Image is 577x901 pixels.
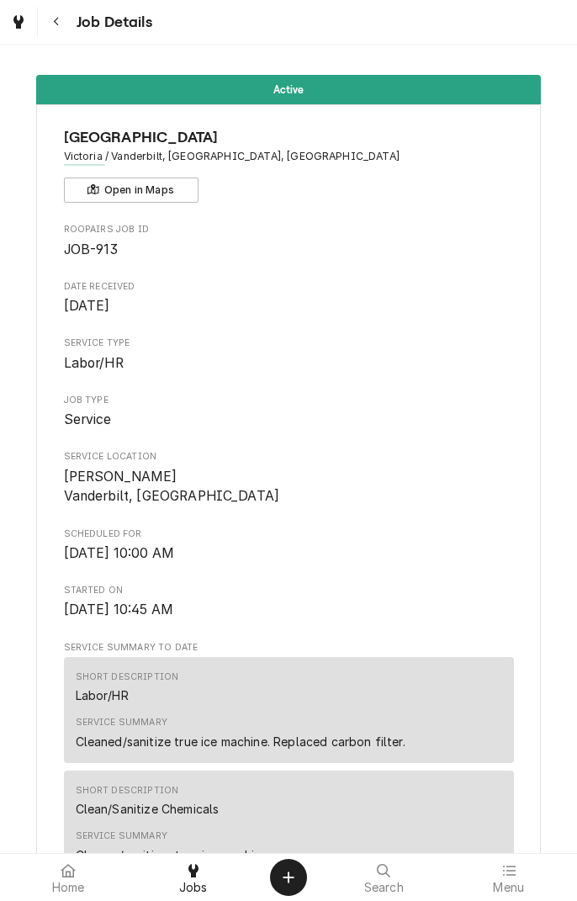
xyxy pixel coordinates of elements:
span: [DATE] 10:00 AM [64,545,174,561]
span: Active [273,84,304,95]
span: Service Location [64,450,514,464]
div: Client Information [64,126,514,203]
span: Address [64,149,514,164]
div: Status [36,75,541,104]
span: Service Type [64,337,514,350]
span: Menu [493,881,524,894]
button: Create Object [270,859,307,896]
div: Job Type [64,394,514,430]
span: [PERSON_NAME] Vanderbilt, [GEOGRAPHIC_DATA] [64,469,280,505]
span: Service Location [64,467,514,506]
a: Search [322,857,446,898]
div: Labor/HR [76,686,129,704]
a: Jobs [132,857,256,898]
div: Short Description [76,784,179,798]
span: [DATE] 10:45 AM [64,602,173,617]
span: Service Summary To Date [64,641,514,655]
a: Go to Jobs [3,7,34,37]
a: Menu [447,857,571,898]
div: Service Type [64,337,514,373]
div: Cleaned/sanitize true ice machine. Replaced carbon filter. [76,733,405,750]
div: Started On [64,584,514,620]
div: Date Received [64,280,514,316]
span: Jobs [179,881,208,894]
div: Short Description [76,670,179,684]
div: Roopairs Job ID [64,223,514,259]
div: Clean/Sanitize Chemicals [76,800,220,818]
span: Started On [64,600,514,620]
span: Started On [64,584,514,597]
span: Home [52,881,85,894]
div: Service Summary To Date [64,641,514,885]
span: JOB-913 [64,241,119,257]
span: Roopairs Job ID [64,240,514,260]
span: Date Received [64,296,514,316]
span: Job Type [64,410,514,430]
span: Scheduled For [64,543,514,564]
span: [DATE] [64,298,110,314]
span: Scheduled For [64,527,514,541]
button: Open in Maps [64,178,199,203]
div: Service Location [64,450,514,506]
span: Search [364,881,404,894]
div: Service Summary [76,716,167,729]
span: Service Type [64,353,514,374]
span: Name [64,126,514,149]
div: Cleaner/sanitizer true ice machin [76,846,262,864]
span: Job Details [71,11,152,34]
div: Service Summary [76,829,167,843]
div: Service Summary [64,657,514,884]
span: Labor/HR [64,355,124,371]
span: Job Type [64,394,514,407]
span: Roopairs Job ID [64,223,514,236]
span: Service [64,411,112,427]
button: Navigate back [41,7,71,37]
span: Date Received [64,280,514,294]
div: Scheduled For [64,527,514,564]
a: Home [7,857,130,898]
